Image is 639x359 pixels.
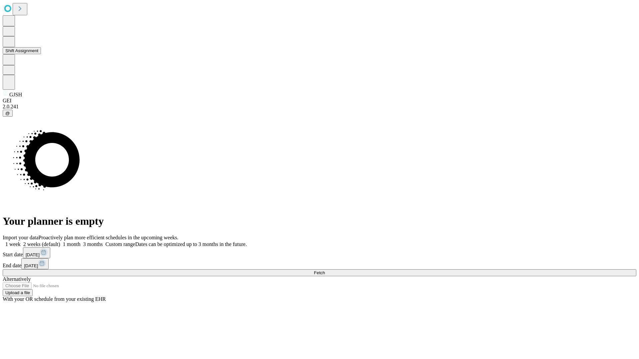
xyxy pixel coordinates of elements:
[3,258,636,269] div: End date
[3,98,636,104] div: GEI
[83,241,103,247] span: 3 months
[63,241,81,247] span: 1 month
[3,247,636,258] div: Start date
[3,104,636,110] div: 2.0.241
[26,252,40,257] span: [DATE]
[135,241,247,247] span: Dates can be optimized up to 3 months in the future.
[3,110,13,117] button: @
[21,258,49,269] button: [DATE]
[3,47,41,54] button: Shift Assignment
[39,235,178,240] span: Proactively plan more efficient schedules in the upcoming weeks.
[3,235,39,240] span: Import your data
[9,92,22,97] span: GJSH
[3,269,636,276] button: Fetch
[24,263,38,268] span: [DATE]
[23,247,50,258] button: [DATE]
[5,241,21,247] span: 1 week
[3,215,636,227] h1: Your planner is empty
[23,241,60,247] span: 2 weeks (default)
[3,289,33,296] button: Upload a file
[106,241,135,247] span: Custom range
[3,296,106,302] span: With your OR schedule from your existing EHR
[314,270,325,275] span: Fetch
[5,111,10,116] span: @
[3,276,31,282] span: Alternatively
